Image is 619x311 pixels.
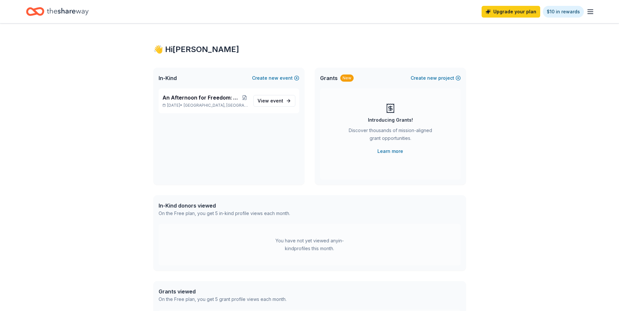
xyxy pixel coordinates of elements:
a: View event [253,95,295,107]
span: new [427,74,437,82]
div: On the Free plan, you get 5 in-kind profile views each month. [159,210,290,217]
a: Learn more [377,147,403,155]
span: [GEOGRAPHIC_DATA], [GEOGRAPHIC_DATA] [184,103,248,108]
div: In-Kind donors viewed [159,202,290,210]
a: $10 in rewards [543,6,584,18]
a: Upgrade your plan [482,6,540,18]
span: event [270,98,283,103]
span: An Afternoon for Freedom: Celebrating 20 years of Impact [162,94,241,101]
span: new [269,74,278,82]
span: View [258,97,283,105]
span: Grants [320,74,338,82]
a: Home [26,4,89,19]
div: Discover thousands of mission-aligned grant opportunities. [346,127,435,145]
div: Introducing Grants! [368,116,413,124]
div: You have not yet viewed any in-kind profiles this month. [269,237,350,252]
div: On the Free plan, you get 5 grant profile views each month. [159,295,287,303]
span: In-Kind [159,74,177,82]
div: Grants viewed [159,288,287,295]
p: [DATE] • [162,103,248,108]
button: Createnewproject [411,74,461,82]
div: New [340,74,354,82]
button: Createnewevent [252,74,299,82]
div: 👋 Hi [PERSON_NAME] [153,44,466,55]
